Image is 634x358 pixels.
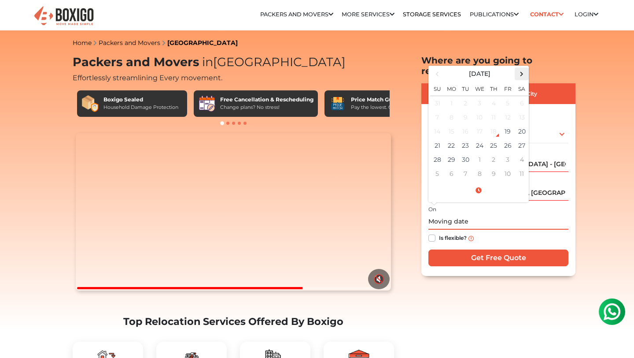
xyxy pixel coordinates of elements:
th: Select Month [444,67,515,80]
span: Effortlessly streamlining Every movement. [73,74,222,82]
div: Household Damage Protection [103,104,178,111]
a: More services [342,11,394,18]
h1: Packers and Movers [73,55,394,70]
h2: Where are you going to relocate? [421,55,575,76]
img: Boxigo [33,5,95,27]
h2: Top Relocation Services Offered By Boxigo [73,316,394,328]
label: Is flexible? [439,233,467,242]
a: Home [73,39,92,47]
span: in [202,55,213,69]
input: Moving date [428,214,568,230]
div: Pay the lowest. Guaranteed! [351,104,418,111]
div: Boxigo Sealed [103,96,178,104]
img: info [468,236,474,241]
a: Publications [470,11,519,18]
th: Tu [458,80,472,96]
th: Mo [444,80,458,96]
div: 18 [487,125,500,138]
a: Packers and Movers [99,39,160,47]
img: Boxigo Sealed [81,95,99,112]
th: Fr [501,80,515,96]
img: Free Cancellation & Rescheduling [198,95,216,112]
video: Your browser does not support the video tag. [76,133,391,291]
div: Change plans? No stress! [220,104,313,111]
label: On [428,205,436,213]
img: Price Match Guarantee [329,95,346,112]
th: We [472,80,487,96]
span: Previous Month [431,68,443,80]
th: Th [487,80,501,96]
img: whatsapp-icon.svg [9,9,26,26]
input: Get Free Quote [428,250,568,266]
a: Storage Services [403,11,461,18]
a: Select Time [430,186,527,194]
a: Packers and Movers [260,11,333,18]
a: [GEOGRAPHIC_DATA] [167,39,238,47]
div: Free Cancellation & Rescheduling [220,96,313,104]
th: Su [430,80,444,96]
a: Login [575,11,598,18]
span: Next Month [516,68,528,80]
a: Contact [527,7,566,21]
th: Sa [515,80,529,96]
button: 🔇 [368,269,390,289]
div: Price Match Guarantee [351,96,418,104]
span: [GEOGRAPHIC_DATA] [199,55,346,69]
